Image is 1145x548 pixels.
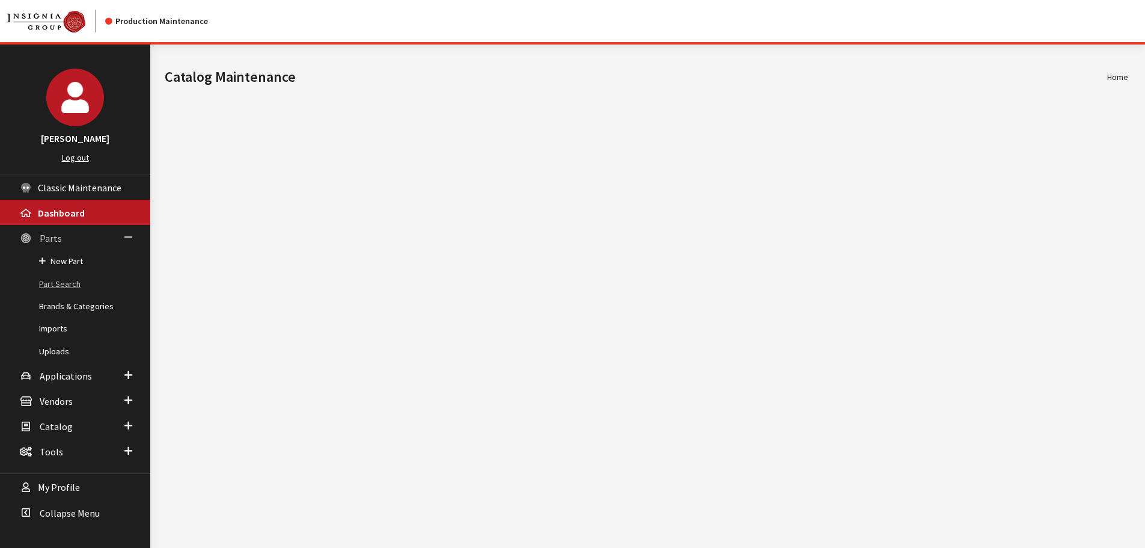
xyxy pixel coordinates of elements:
[1107,71,1128,84] li: Home
[38,182,121,194] span: Classic Maintenance
[40,232,62,244] span: Parts
[40,395,73,407] span: Vendors
[7,11,85,32] img: Catalog Maintenance
[12,131,138,146] h3: [PERSON_NAME]
[40,507,100,519] span: Collapse Menu
[40,370,92,382] span: Applications
[105,15,208,28] div: Production Maintenance
[38,482,80,494] span: My Profile
[46,69,104,126] img: Cheyenne Dorton
[40,446,63,458] span: Tools
[40,420,73,433] span: Catalog
[38,207,85,219] span: Dashboard
[165,66,1107,88] h1: Catalog Maintenance
[62,152,89,163] a: Log out
[7,10,105,32] a: Insignia Group logo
